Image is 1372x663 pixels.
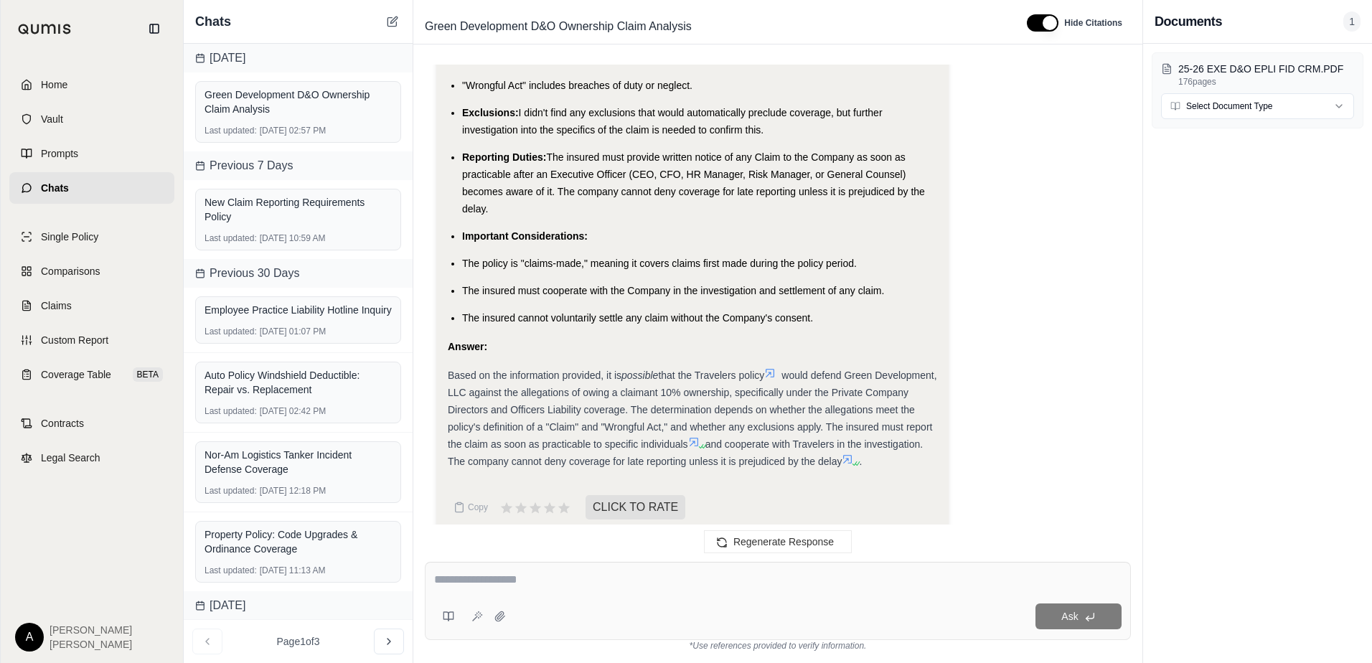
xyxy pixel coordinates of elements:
[143,17,166,40] button: Collapse sidebar
[658,370,764,381] span: that the Travelers policy
[205,485,257,497] span: Last updated:
[205,88,392,116] div: Green Development D&O Ownership Claim Analysis
[184,259,413,288] div: Previous 30 Days
[859,456,862,467] span: .
[205,232,392,244] div: [DATE] 10:59 AM
[41,333,108,347] span: Custom Report
[205,448,392,476] div: Nor-Am Logistics Tanker Incident Defense Coverage
[205,565,257,576] span: Last updated:
[1155,11,1222,32] h3: Documents
[41,298,72,313] span: Claims
[50,623,132,637] span: [PERSON_NAME]
[733,536,834,547] span: Regenerate Response
[15,623,44,652] div: A
[205,405,257,417] span: Last updated:
[448,370,621,381] span: Based on the information provided, it is
[50,637,132,652] span: [PERSON_NAME]
[462,80,692,91] span: "Wrongful Act" includes breaches of duty or neglect.
[184,151,413,180] div: Previous 7 Days
[205,195,392,224] div: New Claim Reporting Requirements Policy
[9,69,174,100] a: Home
[384,13,401,30] button: New Chat
[448,370,937,450] span: would defend Green Development, LLC against the allegations of owing a claimant 10% ownership, sp...
[1064,17,1122,29] span: Hide Citations
[9,442,174,474] a: Legal Search
[586,495,685,519] span: CLICK TO RATE
[205,405,392,417] div: [DATE] 02:42 PM
[462,107,883,136] span: I didn't find any exclusions that would automatically preclude coverage, but further investigatio...
[18,24,72,34] img: Qumis Logo
[462,258,857,269] span: The policy is "claims-made," meaning it covers claims first made during the policy period.
[704,530,852,553] button: Regenerate Response
[1178,62,1354,76] p: 25-26 EXE D&O EPLI FID CRM.PDF
[205,527,392,556] div: Property Policy: Code Upgrades & Ordinance Coverage
[419,15,1010,38] div: Edit Title
[462,151,546,163] span: Reporting Duties:
[425,640,1131,652] div: *Use references provided to verify information.
[205,485,392,497] div: [DATE] 12:18 PM
[9,221,174,253] a: Single Policy
[1343,11,1361,32] span: 1
[1178,76,1354,88] p: 176 pages
[9,103,174,135] a: Vault
[205,368,392,397] div: Auto Policy Windshield Deductible: Repair vs. Replacement
[1161,62,1354,88] button: 25-26 EXE D&O EPLI FID CRM.PDF176pages
[1035,603,1122,629] button: Ask
[205,232,257,244] span: Last updated:
[41,181,69,195] span: Chats
[184,591,413,620] div: [DATE]
[448,341,487,352] strong: Answer:
[41,112,63,126] span: Vault
[277,634,320,649] span: Page 1 of 3
[419,15,697,38] span: Green Development D&O Ownership Claim Analysis
[462,107,519,118] span: Exclusions:
[621,370,658,381] em: possible
[448,438,923,467] span: and cooperate with Travelers in the investigation. The company cannot deny coverage for late repo...
[41,416,84,431] span: Contracts
[41,77,67,92] span: Home
[41,230,98,244] span: Single Policy
[205,303,392,317] div: Employee Practice Liability Hotline Inquiry
[462,312,813,324] span: The insured cannot voluntarily settle any claim without the Company's consent.
[205,125,257,136] span: Last updated:
[184,44,413,72] div: [DATE]
[205,565,392,576] div: [DATE] 11:13 AM
[133,367,163,382] span: BETA
[9,172,174,204] a: Chats
[41,367,111,382] span: Coverage Table
[462,285,884,296] span: The insured must cooperate with the Company in the investigation and settlement of any claim.
[41,264,100,278] span: Comparisons
[9,290,174,321] a: Claims
[195,11,231,32] span: Chats
[9,324,174,356] a: Custom Report
[1061,611,1078,622] span: Ask
[205,326,392,337] div: [DATE] 01:07 PM
[9,359,174,390] a: Coverage TableBETA
[9,408,174,439] a: Contracts
[41,146,78,161] span: Prompts
[462,151,925,215] span: The insured must provide written notice of any Claim to the Company as soon as practicable after ...
[462,230,588,242] span: Important Considerations:
[448,493,494,522] button: Copy
[9,255,174,287] a: Comparisons
[205,326,257,337] span: Last updated:
[9,138,174,169] a: Prompts
[205,125,392,136] div: [DATE] 02:57 PM
[468,502,488,513] span: Copy
[41,451,100,465] span: Legal Search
